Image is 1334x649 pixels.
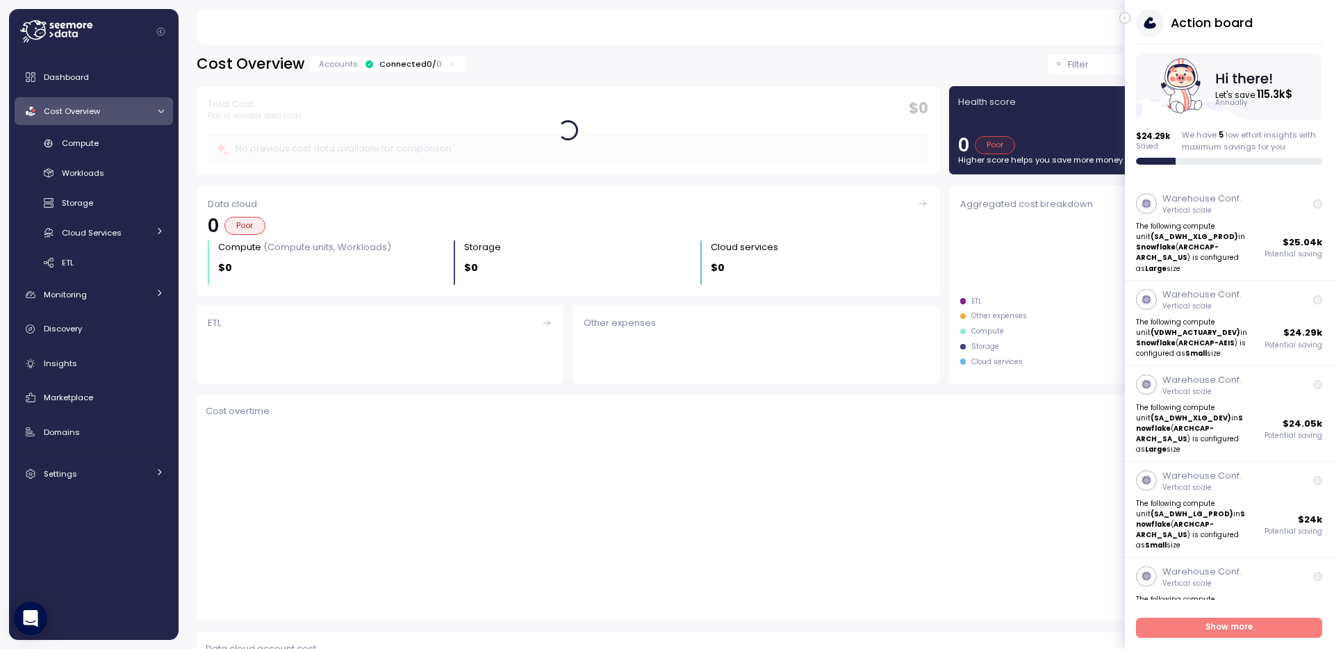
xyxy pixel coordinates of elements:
p: Vertical scale [1162,387,1242,397]
a: Settings [15,460,173,488]
a: Insights [15,350,173,377]
div: Compute [218,240,391,254]
span: Dashboard [44,72,89,83]
strong: (SA_DWH_XLG_PROD) [1151,232,1239,241]
p: Health score [958,95,1016,109]
p: Accounts: [319,58,359,69]
div: Cloud services [711,240,778,254]
h3: Action board [1171,14,1253,31]
p: Warehouse Conf. [1162,469,1242,483]
strong: ARCHCAP-ARCH_SA_US [1137,520,1214,539]
p: The following compute unit in ( ) is configured as size [1137,317,1249,359]
strong: Snowflake [1137,243,1176,252]
a: Warehouse Conf.Vertical scaleThe following compute unit(SA_DWH_XLG_PROD)inSnowflake(ARCHCAP-ARCH_... [1125,185,1334,281]
span: Show more [1206,618,1253,637]
text: Let's save [1217,87,1294,101]
p: The following compute unit in ( ) is configured as size [1137,402,1249,455]
tspan: 115.3k $ [1258,87,1294,101]
p: Potential saving [1265,431,1323,441]
strong: Snowflake [1137,338,1176,347]
strong: ARCHCAP-ARCH_SA_US [1137,424,1214,443]
span: Compute [62,138,99,149]
div: Other expenses [971,311,1027,321]
a: ETL [15,251,173,274]
strong: Large [1146,264,1167,273]
a: Cost Overview [15,97,173,125]
p: Warehouse Conf. [1162,565,1242,579]
button: Collapse navigation [152,26,170,37]
div: Aggregated cost breakdown [960,197,1305,211]
a: Compute [15,132,173,155]
strong: (SA_DWH_XLG_DEV) [1151,413,1232,422]
strong: Snowflake [1137,413,1244,433]
a: Warehouse Conf.Vertical scaleThe following compute unit(SA_DWH_LG_PROD)inSnowflake(ARCHCAP-ARCH_S... [1125,462,1334,558]
strong: Small [1146,541,1167,550]
h2: Cost Overview [197,54,304,74]
strong: ARCHCAP-AEIS [1179,338,1235,347]
strong: ARCHCAP-ARCH_SA_US [1137,243,1219,262]
p: The following compute unit in ( ) is configured as size [1137,221,1249,274]
a: Show more [1137,618,1323,638]
a: Warehouse Conf.Vertical scaleThe following compute unit(SA_DWH_XLG_DEV)inSnowflake(ARCHCAP-ARCH_S... [1125,366,1334,462]
p: Vertical scale [1162,579,1242,589]
p: (Compute units, Workloads) [263,240,391,254]
div: Compute [971,327,1004,336]
p: Warehouse Conf. [1162,192,1242,206]
p: Higher score helps you save more money [958,154,1307,165]
p: Cost overtime [206,404,270,418]
div: ETL [208,316,552,330]
p: $ 24.29k [1284,326,1323,340]
span: Settings [44,468,77,479]
p: $0 [218,260,232,276]
a: Monitoring [15,281,173,309]
div: Data cloud [208,197,928,211]
p: The following compute unit in ( ) is configured as size [1137,498,1249,551]
span: Domains [44,427,80,438]
div: Cloud services [971,357,1023,367]
a: Discovery [15,315,173,343]
strong: Small [1186,349,1208,358]
p: Filter [1068,58,1089,72]
p: 0 [208,217,219,235]
span: Discovery [44,323,82,334]
div: Open Intercom Messenger [14,602,47,635]
a: Dashboard [15,63,173,91]
p: The following compute unit in ( ) is configured as size [1137,594,1249,647]
span: 5 [1219,129,1224,140]
p: $ 24k [1299,513,1323,527]
p: 0 [958,136,969,154]
div: Poor [224,217,265,235]
text: Annually [1217,99,1249,108]
strong: Large [1146,445,1167,454]
span: Cost Overview [44,106,100,117]
div: ETL [971,297,982,306]
a: Cloud Services [15,221,173,244]
a: Marketplace [15,384,173,411]
p: $0 [464,260,478,276]
div: Connected 0 / [379,58,442,69]
div: Storage [464,240,501,254]
p: $ 24.29k [1137,131,1171,142]
p: Potential saving [1265,340,1323,350]
p: Vertical scale [1162,206,1242,215]
p: Warehouse Conf. [1162,373,1242,387]
strong: (SA_DWH_LG_PROD) [1151,509,1234,518]
a: Storage [15,192,173,215]
button: Filter [1048,54,1128,74]
div: Poor [975,136,1016,154]
p: Potential saving [1265,249,1323,259]
span: Insights [44,358,77,369]
a: Workloads [15,162,173,185]
div: Accounts:Connected0/0 [310,56,466,72]
p: $ 24.05k [1283,417,1323,431]
p: 0 [436,58,442,69]
p: Vertical scale [1162,483,1242,493]
a: Warehouse Conf.Vertical scaleThe following compute unit(VDWH_ACTUARY_DEV)inSnowflake(ARCHCAP-AEIS... [1125,281,1334,366]
a: Data cloud0PoorCompute (Compute units, Workloads)$0Storage $0Cloud services $0 [197,186,940,296]
p: Saved [1137,142,1171,151]
span: Marketplace [44,392,93,403]
strong: (VDWH_ACTUARY_DEV) [1151,328,1241,337]
a: ETL [197,305,563,384]
p: $ 25.04k [1283,236,1323,249]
